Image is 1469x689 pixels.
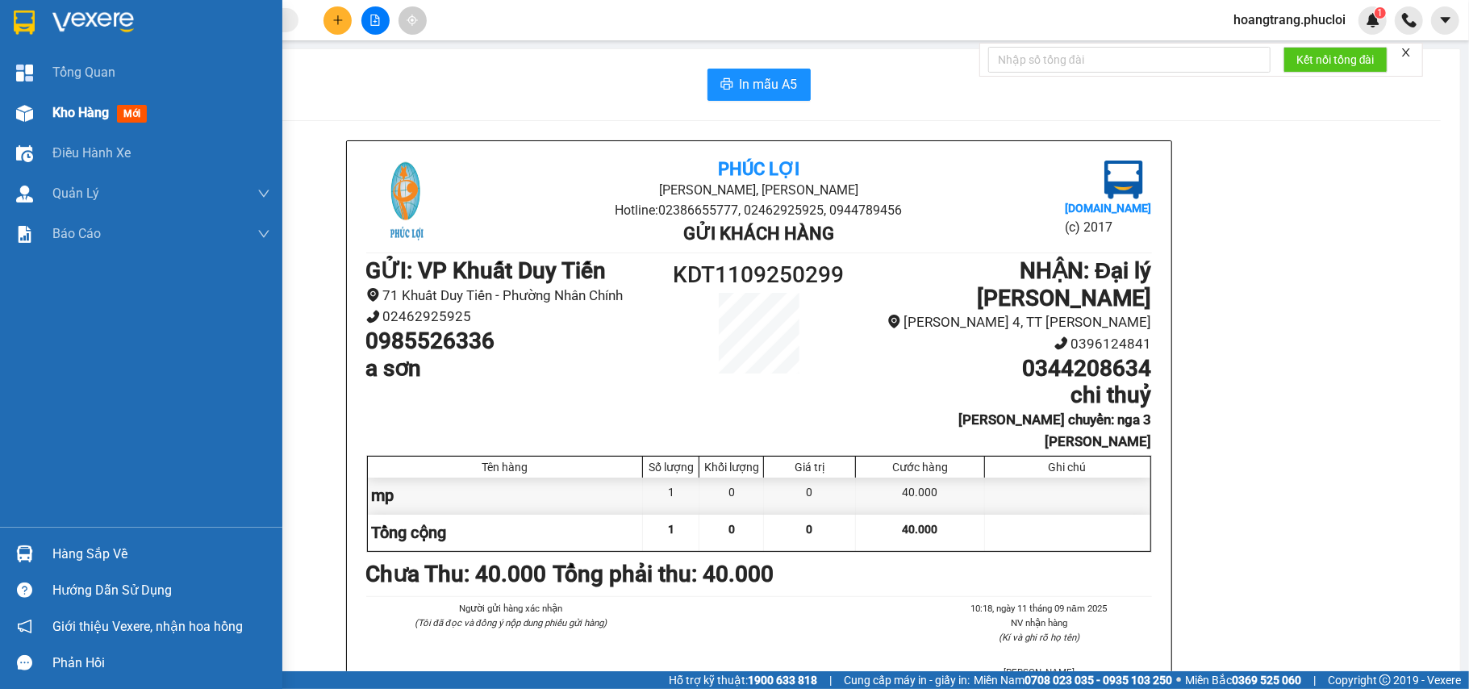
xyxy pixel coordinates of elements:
[1375,7,1386,19] sup: 1
[361,6,390,35] button: file-add
[399,6,427,35] button: aim
[926,665,1151,679] li: [PERSON_NAME]
[1438,13,1453,27] span: caret-down
[978,257,1152,311] b: NHẬN : Đại lý [PERSON_NAME]
[683,223,834,244] b: Gửi khách hàng
[20,20,101,101] img: logo.jpg
[497,200,1020,220] li: Hotline: 02386655777, 02462925925, 0944789456
[926,601,1151,616] li: 10:18, ngày 11 tháng 09 năm 2025
[857,355,1151,382] h1: 0344208634
[366,257,607,284] b: GỬI : VP Khuất Duy Tiến
[1379,674,1391,686] span: copyright
[926,616,1151,630] li: NV nhận hàng
[366,328,661,355] h1: 0985526336
[16,105,33,122] img: warehouse-icon
[52,183,99,203] span: Quản Lý
[668,523,674,536] span: 1
[52,578,270,603] div: Hướng dẫn sử dụng
[366,310,380,324] span: phone
[728,523,735,536] span: 0
[887,315,901,328] span: environment
[1185,671,1301,689] span: Miền Bắc
[807,523,813,536] span: 0
[257,187,270,200] span: down
[369,15,381,26] span: file-add
[17,619,32,634] span: notification
[902,523,937,536] span: 40.000
[1054,336,1068,350] span: phone
[999,632,1079,643] i: (Kí và ghi rõ họ tên)
[669,671,817,689] span: Hỗ trợ kỹ thuật:
[1313,671,1316,689] span: |
[860,461,979,474] div: Cước hàng
[974,671,1172,689] span: Miền Nam
[1400,47,1412,58] span: close
[366,561,547,587] b: Chưa Thu : 40.000
[829,671,832,689] span: |
[1221,10,1358,30] span: hoangtrang.phucloi
[257,228,270,240] span: down
[643,478,699,514] div: 1
[16,226,33,243] img: solution-icon
[1366,13,1380,27] img: icon-new-feature
[52,223,101,244] span: Báo cáo
[497,180,1020,200] li: [PERSON_NAME], [PERSON_NAME]
[856,478,984,514] div: 40.000
[988,47,1271,73] input: Nhập số tổng đài
[407,15,418,26] span: aim
[844,671,970,689] span: Cung cấp máy in - giấy in:
[740,74,798,94] span: In mẫu A5
[399,601,624,616] li: Người gửi hàng xác nhận
[699,478,764,514] div: 0
[718,159,799,179] b: Phúc Lợi
[366,288,380,302] span: environment
[764,478,856,514] div: 0
[16,65,33,81] img: dashboard-icon
[415,617,607,628] i: (Tôi đã đọc và đồng ý nộp dung phiếu gửi hàng)
[52,105,109,120] span: Kho hàng
[1025,674,1172,687] strong: 0708 023 035 - 0935 103 250
[332,15,344,26] span: plus
[661,257,858,293] h1: KDT1109250299
[372,523,447,542] span: Tổng cộng
[857,311,1151,333] li: [PERSON_NAME] 4, TT [PERSON_NAME]
[1065,202,1151,215] b: [DOMAIN_NAME]
[52,143,131,163] span: Điều hành xe
[52,542,270,566] div: Hàng sắp về
[366,161,447,241] img: logo.jpg
[151,40,674,60] li: [PERSON_NAME], [PERSON_NAME]
[372,461,639,474] div: Tên hàng
[16,545,33,562] img: warehouse-icon
[368,478,644,514] div: mp
[366,355,661,382] h1: a sơn
[323,6,352,35] button: plus
[52,651,270,675] div: Phản hồi
[703,461,759,474] div: Khối lượng
[1232,674,1301,687] strong: 0369 525 060
[1431,6,1459,35] button: caret-down
[647,461,695,474] div: Số lượng
[16,186,33,203] img: warehouse-icon
[1176,677,1181,683] span: ⚪️
[366,285,661,307] li: 71 Khuất Duy Tiến - Phường Nhân Chính
[959,411,1152,449] b: [PERSON_NAME] chuyển: nga 3 [PERSON_NAME]
[20,117,261,144] b: GỬI : VP Khuất Duy Tiến
[707,69,811,101] button: printerIn mẫu A5
[768,461,851,474] div: Giá trị
[989,461,1146,474] div: Ghi chú
[17,583,32,598] span: question-circle
[1377,7,1383,19] span: 1
[117,105,147,123] span: mới
[52,616,243,637] span: Giới thiệu Vexere, nhận hoa hồng
[1065,217,1151,237] li: (c) 2017
[151,60,674,80] li: Hotline: 02386655777, 02462925925, 0944789456
[720,77,733,93] span: printer
[14,10,35,35] img: logo-vxr
[553,561,774,587] b: Tổng phải thu: 40.000
[1283,47,1388,73] button: Kết nối tổng đài
[1402,13,1417,27] img: phone-icon
[1296,51,1375,69] span: Kết nối tổng đài
[857,382,1151,409] h1: chi thuỷ
[16,145,33,162] img: warehouse-icon
[857,333,1151,355] li: 0396124841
